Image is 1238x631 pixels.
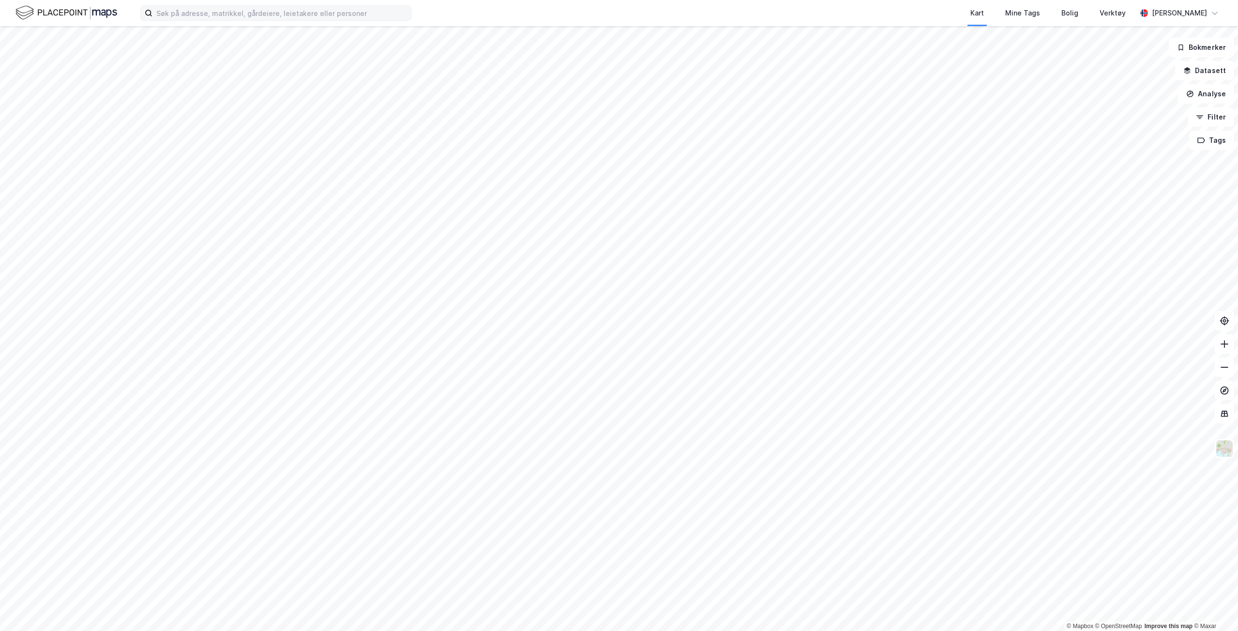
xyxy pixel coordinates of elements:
[1005,7,1040,19] div: Mine Tags
[1175,61,1234,80] button: Datasett
[1100,7,1126,19] div: Verktøy
[970,7,984,19] div: Kart
[1067,623,1093,630] a: Mapbox
[1152,7,1207,19] div: [PERSON_NAME]
[1215,439,1234,458] img: Z
[1188,107,1234,127] button: Filter
[1190,585,1238,631] iframe: Chat Widget
[1169,38,1234,57] button: Bokmerker
[15,4,117,21] img: logo.f888ab2527a4732fd821a326f86c7f29.svg
[1190,585,1238,631] div: Kontrollprogram for chat
[152,6,411,20] input: Søk på adresse, matrikkel, gårdeiere, leietakere eller personer
[1061,7,1078,19] div: Bolig
[1189,131,1234,150] button: Tags
[1178,84,1234,104] button: Analyse
[1095,623,1142,630] a: OpenStreetMap
[1145,623,1193,630] a: Improve this map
